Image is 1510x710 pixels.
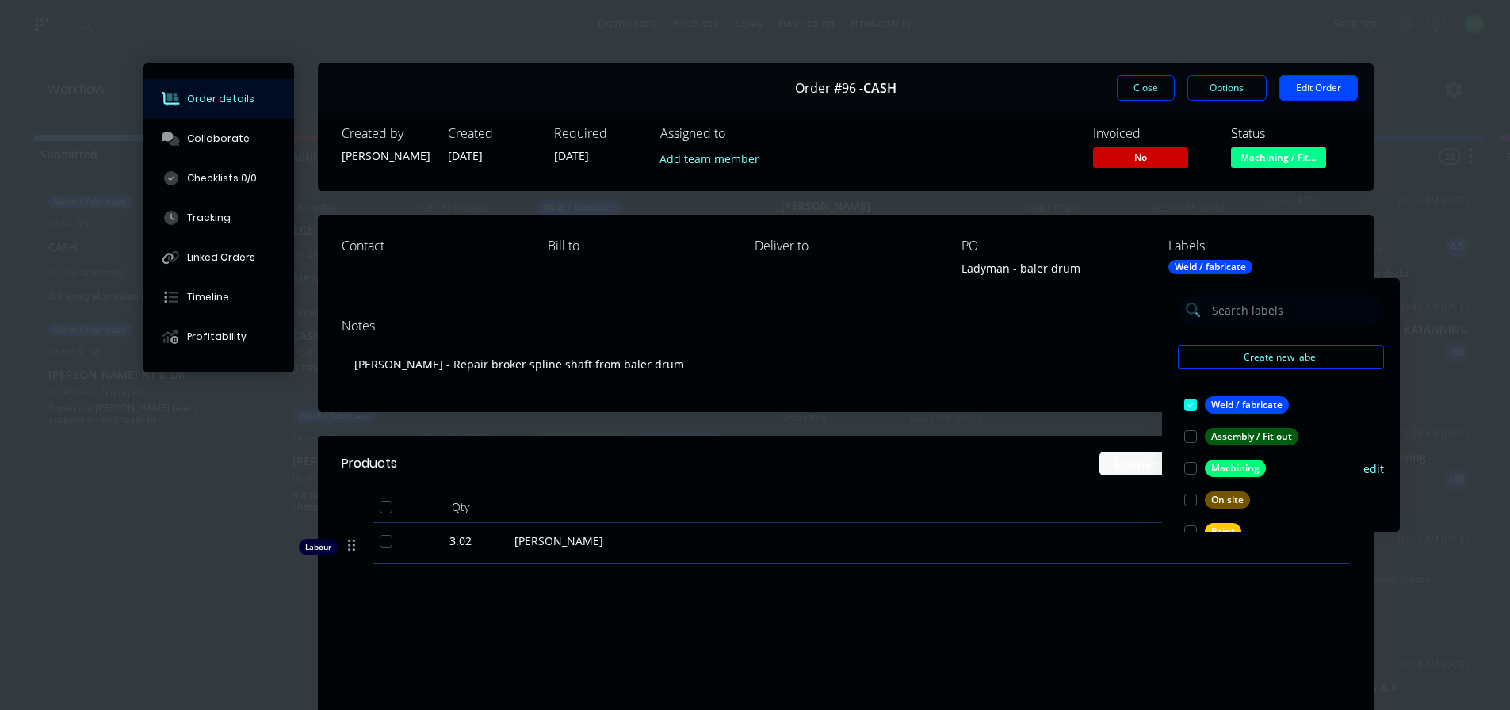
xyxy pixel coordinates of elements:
[1178,457,1272,479] button: Machining
[342,340,1350,388] div: [PERSON_NAME] - Repair broker spline shaft from baler drum
[187,171,257,185] div: Checklists 0/0
[651,147,767,169] button: Add team member
[143,238,294,277] button: Linked Orders
[143,317,294,357] button: Profitability
[1178,345,1384,369] button: Create new label
[1178,394,1295,416] button: Weld / fabricate
[660,147,768,169] button: Add team member
[554,126,641,141] div: Required
[1205,428,1298,445] div: Assembly / Fit out
[1205,460,1266,477] div: Machining
[413,491,508,523] div: Qty
[187,92,254,106] div: Order details
[342,126,429,141] div: Created by
[1231,147,1326,167] span: Machining / Fit...
[1178,521,1248,543] button: Paint
[143,158,294,198] button: Checklists 0/0
[143,198,294,238] button: Tracking
[187,250,255,265] div: Linked Orders
[299,539,338,555] div: Labour
[143,277,294,317] button: Timeline
[1279,75,1358,101] button: Edit Order
[187,132,250,146] div: Collaborate
[795,81,863,96] span: Order #96 -
[1210,294,1376,326] input: Search labels
[187,211,231,225] div: Tracking
[548,239,729,254] div: Bill to
[1205,491,1250,509] div: On site
[342,319,1350,334] div: Notes
[342,239,523,254] div: Contact
[1363,460,1384,477] button: edit
[448,126,535,141] div: Created
[342,454,397,473] div: Products
[660,126,819,141] div: Assigned to
[143,119,294,158] button: Collaborate
[342,147,429,164] div: [PERSON_NAME]
[1178,489,1256,511] button: On site
[187,330,247,344] div: Profitability
[554,148,589,163] span: [DATE]
[1205,523,1241,540] div: Paint
[1187,75,1267,101] button: Options
[514,533,603,548] span: [PERSON_NAME]
[1178,426,1305,448] button: Assembly / Fit out
[1117,75,1175,101] button: Close
[1231,147,1326,171] button: Machining / Fit...
[1093,126,1212,141] div: Invoiced
[755,239,936,254] div: Deliver to
[187,290,229,304] div: Timeline
[961,239,1143,254] div: PO
[863,81,896,96] span: CASH
[1168,260,1252,274] div: Weld / fabricate
[961,260,1143,282] div: Ladyman - baler drum
[1168,239,1350,254] div: Labels
[1205,396,1289,414] div: Weld / fabricate
[1093,147,1188,167] span: No
[448,148,483,163] span: [DATE]
[449,532,472,549] span: 3.02
[1231,126,1350,141] div: Status
[143,79,294,119] button: Order details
